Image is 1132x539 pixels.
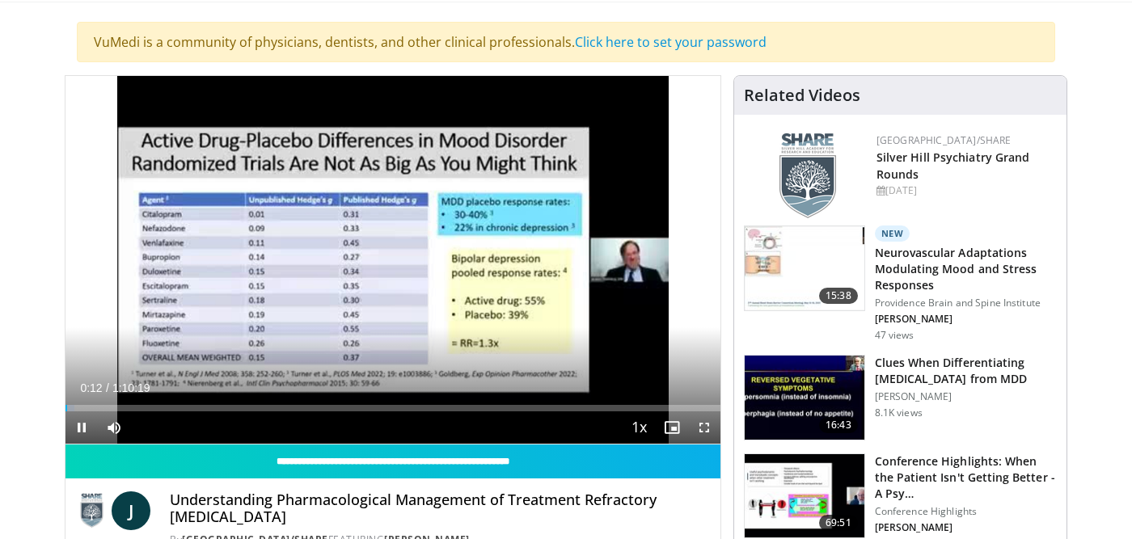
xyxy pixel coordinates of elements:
[744,86,860,105] h4: Related Videos
[819,515,858,531] span: 69:51
[779,133,836,218] img: f8aaeb6d-318f-4fcf-bd1d-54ce21f29e87.png.150x105_q85_autocrop_double_scale_upscale_version-0.2.png
[77,22,1055,62] div: VuMedi is a community of physicians, dentists, and other clinical professionals.
[745,454,864,538] img: 4362ec9e-0993-4580-bfd4-8e18d57e1d49.150x105_q85_crop-smart_upscale.jpg
[875,245,1057,293] h3: Neurovascular Adaptations Modulating Mood and Stress Responses
[876,183,1054,198] div: [DATE]
[875,329,914,342] p: 47 views
[688,411,720,444] button: Fullscreen
[65,76,720,444] video-js: Video Player
[575,33,767,51] a: Click here to set your password
[80,381,102,394] span: 0:12
[875,313,1057,326] p: [PERSON_NAME]
[875,505,1057,518] p: Conference Highlights
[65,411,98,444] button: Pause
[112,491,150,530] a: J
[875,225,910,242] p: New
[875,390,1057,403] p: [PERSON_NAME]
[819,288,858,304] span: 15:38
[875,355,1057,387] h3: Clues When Differentiating [MEDICAL_DATA] from MDD
[875,297,1057,310] p: Providence Brain and Spine Institute
[819,417,858,433] span: 16:43
[106,381,109,394] span: /
[744,355,1057,440] a: 16:43 Clues When Differentiating [MEDICAL_DATA] from MDD [PERSON_NAME] 8.1K views
[623,411,656,444] button: Playback Rate
[656,411,688,444] button: Enable picture-in-picture mode
[65,405,720,411] div: Progress Bar
[744,225,1057,342] a: 15:38 New Neurovascular Adaptations Modulating Mood and Stress Responses Providence Brain and Spi...
[875,521,1057,534] p: [PERSON_NAME]
[875,453,1057,502] h3: Conference Highlights: When the Patient Isn't Getting Better - A Psy…
[78,491,105,530] img: Silver Hill Hospital/SHARE
[112,381,150,394] span: 1:10:19
[170,491,707,526] h4: Understanding Pharmacological Management of Treatment Refractory [MEDICAL_DATA]
[876,149,1030,182] a: Silver Hill Psychiatry Grand Rounds
[98,411,130,444] button: Mute
[745,356,864,440] img: a6520382-d332-4ed3-9891-ee688fa49237.150x105_q85_crop-smart_upscale.jpg
[745,226,864,310] img: 4562edde-ec7e-4758-8328-0659f7ef333d.150x105_q85_crop-smart_upscale.jpg
[876,133,1012,147] a: [GEOGRAPHIC_DATA]/SHARE
[875,406,923,419] p: 8.1K views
